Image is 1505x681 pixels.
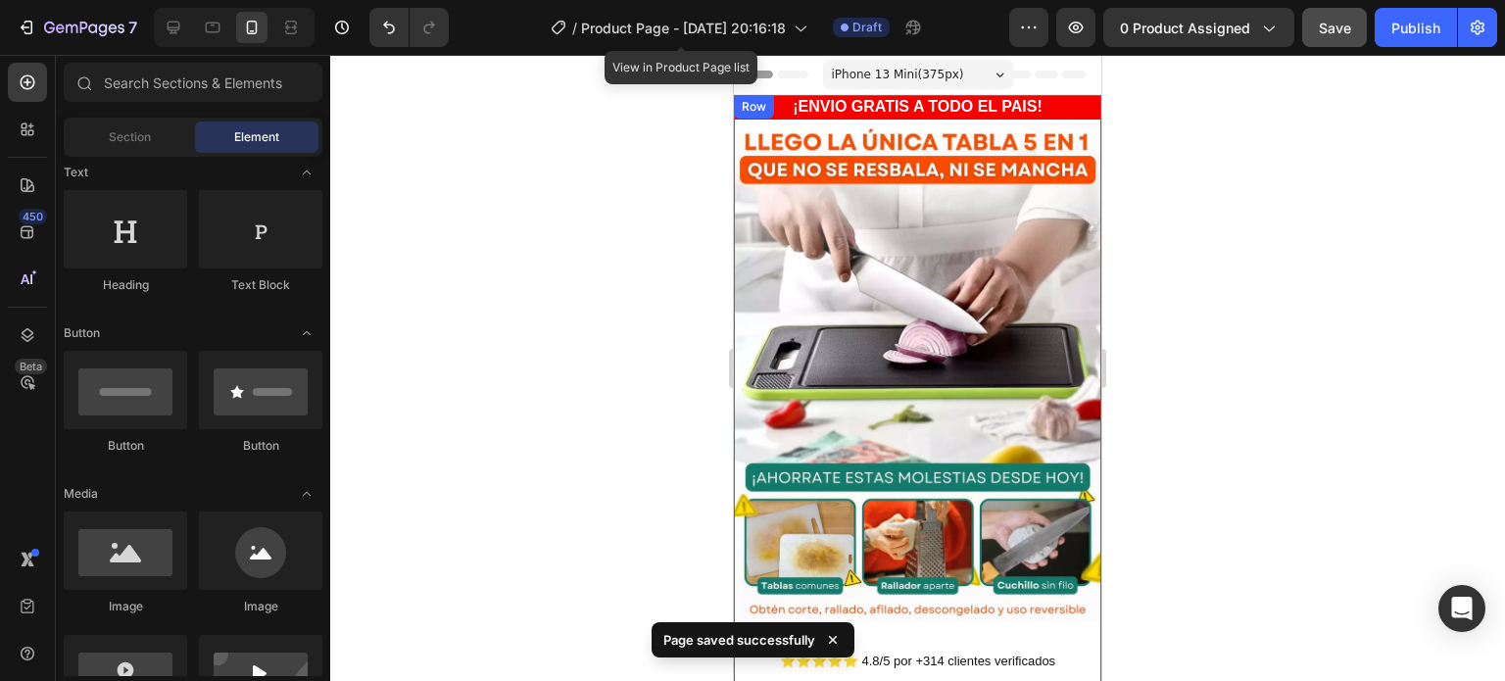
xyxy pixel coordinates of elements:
[8,8,146,47] button: 7
[1391,18,1440,38] div: Publish
[19,209,47,224] div: 450
[15,359,47,374] div: Beta
[852,19,882,36] span: Draft
[291,478,322,510] span: Toggle open
[64,164,88,181] span: Text
[581,18,786,38] span: Product Page - [DATE] 20:16:18
[64,63,322,102] input: Search Sections & Elements
[64,485,98,503] span: Media
[199,437,322,455] div: Button
[663,630,815,650] p: Page saved successfully
[64,276,187,294] div: Heading
[1438,585,1485,632] div: Open Intercom Messenger
[199,598,322,615] div: Image
[64,598,187,615] div: Image
[734,55,1101,681] iframe: Design area
[234,128,279,146] span: Element
[1319,20,1351,36] span: Save
[291,317,322,349] span: Toggle open
[128,16,137,39] p: 7
[1120,18,1250,38] span: 0 product assigned
[291,157,322,188] span: Toggle open
[572,18,577,38] span: /
[109,128,151,146] span: Section
[64,324,100,342] span: Button
[1302,8,1367,47] button: Save
[1103,8,1294,47] button: 0 product assigned
[199,276,322,294] div: Text Block
[1375,8,1457,47] button: Publish
[369,8,449,47] div: Undo/Redo
[64,437,187,455] div: Button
